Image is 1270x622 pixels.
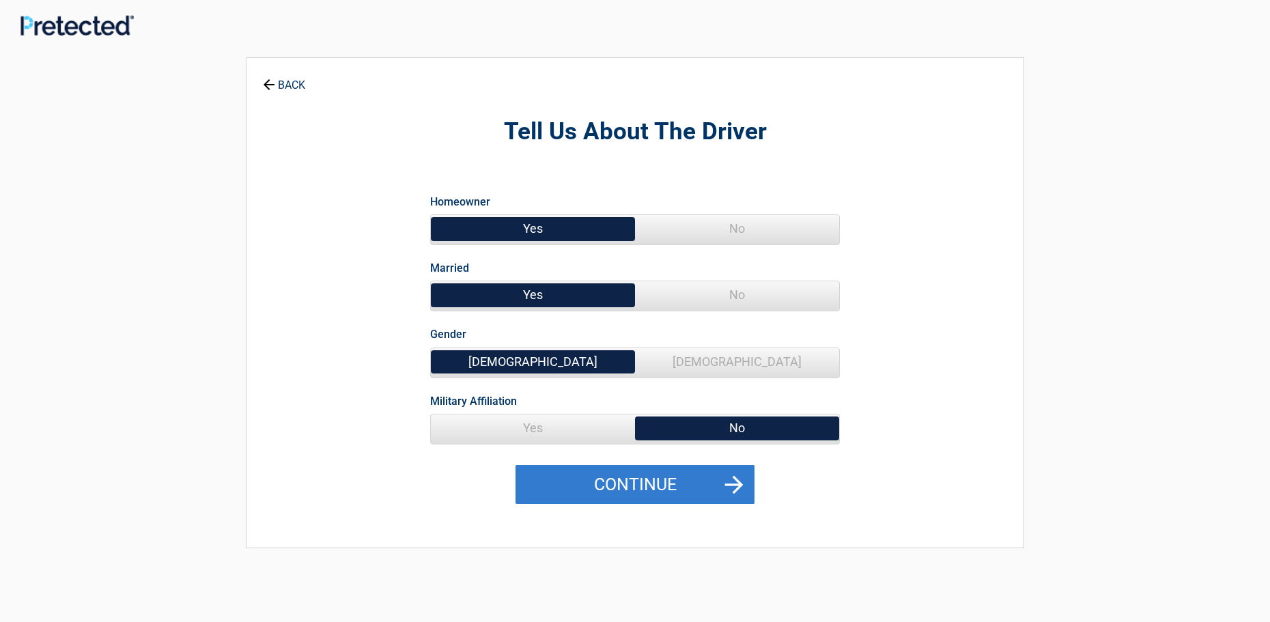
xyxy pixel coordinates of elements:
[431,348,635,376] span: [DEMOGRAPHIC_DATA]
[20,15,134,36] img: Main Logo
[635,414,839,442] span: No
[260,67,308,91] a: BACK
[635,281,839,309] span: No
[431,215,635,242] span: Yes
[322,116,948,148] h2: Tell Us About The Driver
[431,281,635,309] span: Yes
[430,325,466,343] label: Gender
[430,392,517,410] label: Military Affiliation
[516,465,754,505] button: Continue
[430,193,490,211] label: Homeowner
[431,414,635,442] span: Yes
[430,259,469,277] label: Married
[635,215,839,242] span: No
[635,348,839,376] span: [DEMOGRAPHIC_DATA]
